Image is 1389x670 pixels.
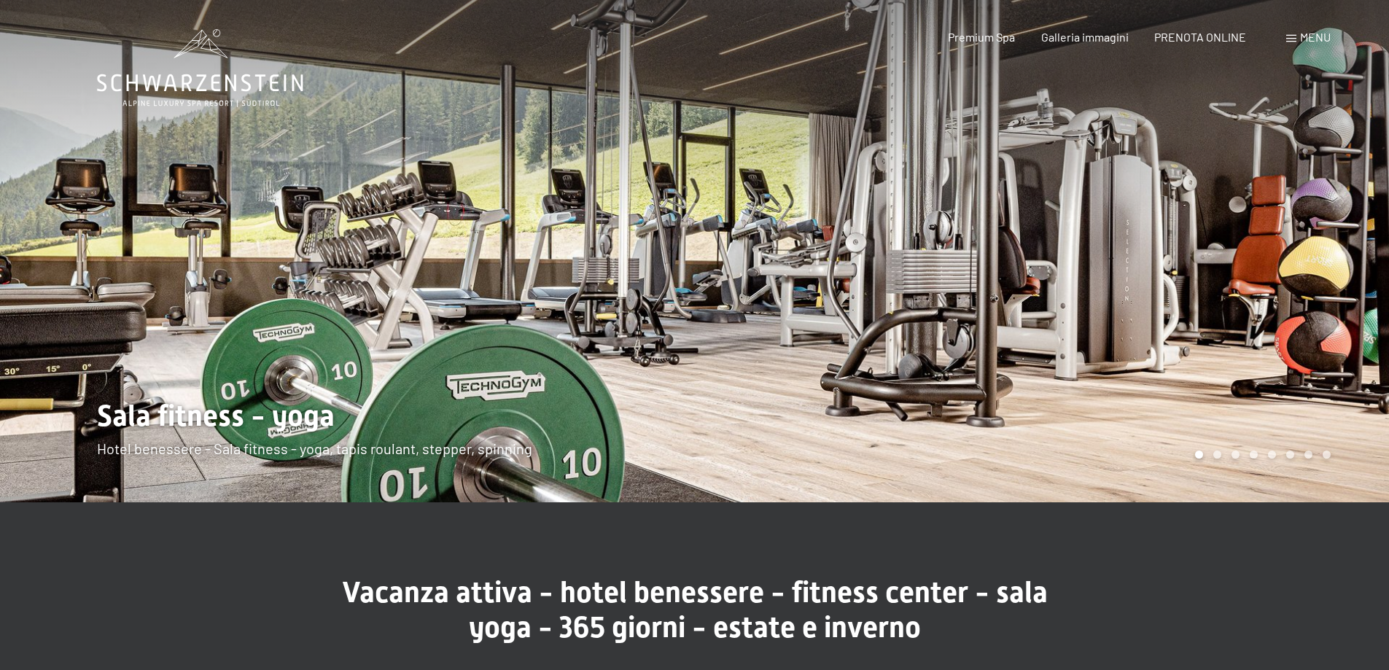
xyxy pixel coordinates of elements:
[1232,451,1240,459] div: Carousel Page 3
[1190,451,1331,459] div: Carousel Pagination
[1304,451,1312,459] div: Carousel Page 7
[1250,451,1258,459] div: Carousel Page 4
[948,30,1015,44] a: Premium Spa
[1041,30,1129,44] a: Galleria immagini
[1268,451,1276,459] div: Carousel Page 5
[1300,30,1331,44] span: Menu
[1154,30,1246,44] a: PRENOTA ONLINE
[1195,451,1203,459] div: Carousel Page 1 (Current Slide)
[1213,451,1221,459] div: Carousel Page 2
[1286,451,1294,459] div: Carousel Page 6
[342,575,1048,644] span: Vacanza attiva - hotel benessere - fitness center - sala yoga - 365 giorni - estate e inverno
[1323,451,1331,459] div: Carousel Page 8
